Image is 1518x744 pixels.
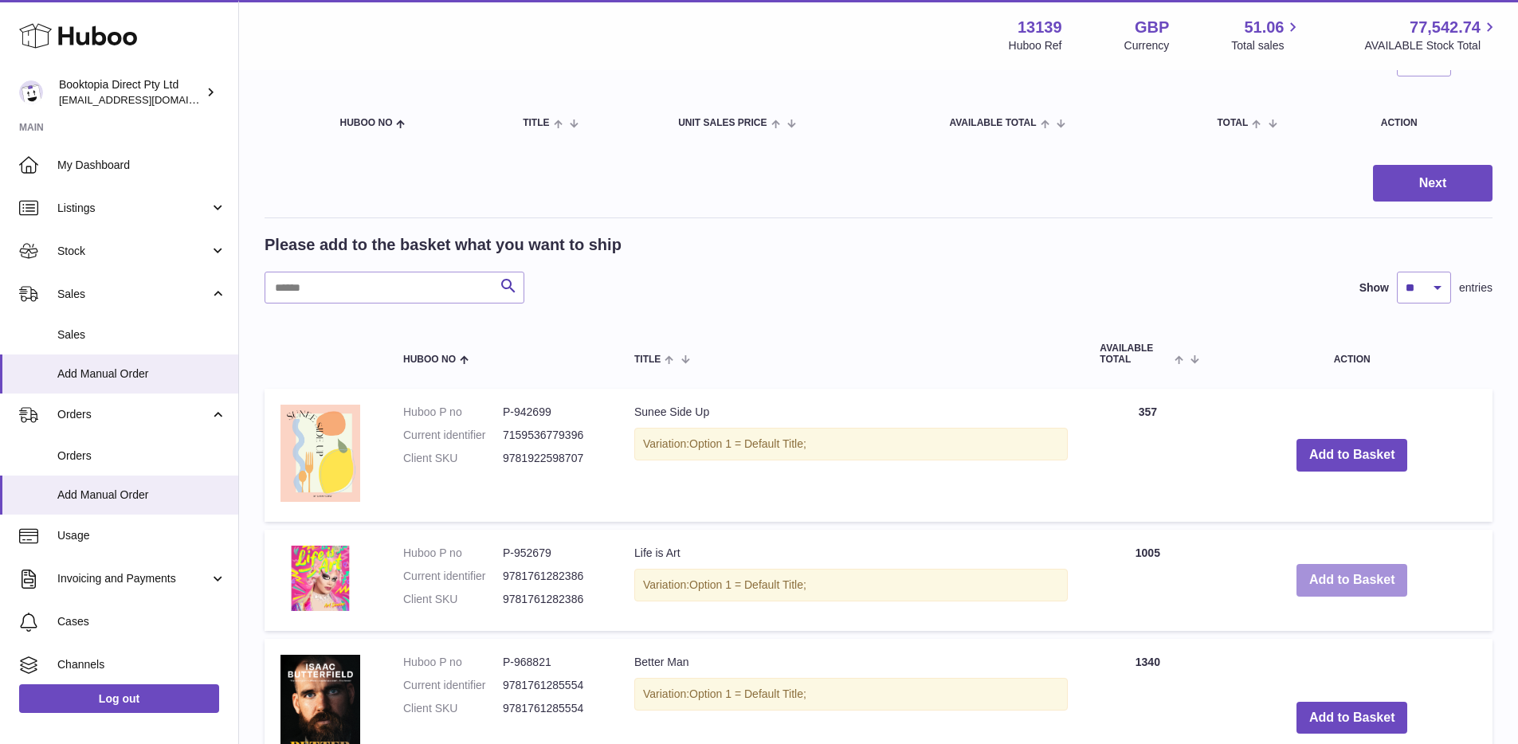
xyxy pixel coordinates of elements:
[265,234,622,256] h2: Please add to the basket what you want to ship
[634,678,1068,711] div: Variation:
[19,80,43,104] img: buz@sabweb.com.au
[57,327,226,343] span: Sales
[57,448,226,464] span: Orders
[1135,17,1169,38] strong: GBP
[403,655,503,670] dt: Huboo P no
[1459,280,1493,296] span: entries
[57,488,226,503] span: Add Manual Order
[403,678,503,693] dt: Current identifier
[1296,702,1408,734] button: Add to Basket
[503,592,602,607] dd: 9781761282386
[1381,118,1477,128] div: Action
[403,354,456,365] span: Huboo no
[403,569,503,584] dt: Current identifier
[57,287,210,302] span: Sales
[618,530,1084,631] td: Life is Art
[503,678,602,693] dd: 9781761285554
[403,451,503,466] dt: Client SKU
[618,389,1084,522] td: Sunee Side Up
[1296,439,1408,472] button: Add to Basket
[503,546,602,561] dd: P-952679
[57,657,226,672] span: Channels
[59,93,234,106] span: [EMAIL_ADDRESS][DOMAIN_NAME]
[1231,17,1302,53] a: 51.06 Total sales
[1410,17,1481,38] span: 77,542.74
[689,437,806,450] span: Option 1 = Default Title;
[1364,17,1499,53] a: 77,542.74 AVAILABLE Stock Total
[403,592,503,607] dt: Client SKU
[57,366,226,382] span: Add Manual Order
[57,244,210,259] span: Stock
[634,354,661,365] span: Title
[949,118,1036,128] span: AVAILABLE Total
[503,701,602,716] dd: 9781761285554
[1231,38,1302,53] span: Total sales
[1211,327,1493,380] th: Action
[403,405,503,420] dt: Huboo P no
[403,546,503,561] dt: Huboo P no
[57,407,210,422] span: Orders
[19,684,219,713] a: Log out
[339,118,392,128] span: Huboo no
[1296,564,1408,597] button: Add to Basket
[503,405,602,420] dd: P-942699
[503,569,602,584] dd: 9781761282386
[678,118,767,128] span: Unit Sales Price
[1364,38,1499,53] span: AVAILABLE Stock Total
[280,405,360,503] img: Sunee Side Up
[280,546,360,611] img: Life is Art
[57,158,226,173] span: My Dashboard
[1084,530,1211,631] td: 1005
[57,571,210,586] span: Invoicing and Payments
[403,701,503,716] dt: Client SKU
[57,528,226,543] span: Usage
[503,451,602,466] dd: 9781922598707
[1084,389,1211,522] td: 357
[1124,38,1170,53] div: Currency
[523,118,549,128] span: Title
[403,428,503,443] dt: Current identifier
[503,655,602,670] dd: P-968821
[1217,118,1248,128] span: Total
[503,428,602,443] dd: 7159536779396
[634,569,1068,601] div: Variation:
[1018,17,1062,38] strong: 13139
[1009,38,1062,53] div: Huboo Ref
[59,77,202,108] div: Booktopia Direct Pty Ltd
[689,687,806,700] span: Option 1 = Default Title;
[1359,280,1389,296] label: Show
[1373,165,1493,202] button: Next
[1100,343,1171,364] span: AVAILABLE Total
[634,428,1068,460] div: Variation:
[57,201,210,216] span: Listings
[1244,17,1284,38] span: 51.06
[57,614,226,629] span: Cases
[689,578,806,591] span: Option 1 = Default Title;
